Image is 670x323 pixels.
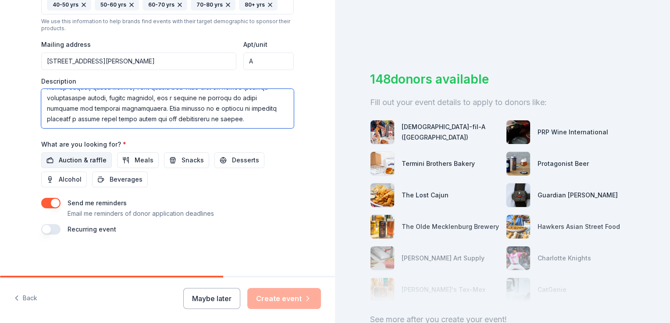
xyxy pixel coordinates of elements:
label: Apt/unit [243,40,267,49]
div: PRP Wine International [538,127,608,137]
img: photo for Chick-fil-A (Charlotte) [371,120,394,144]
img: photo for Protagonist Beer [506,152,530,176]
button: Meals [117,152,159,168]
span: Alcohol [59,174,82,185]
p: Email me reminders of donor application deadlines [68,208,214,219]
button: Auction & raffle [41,152,112,168]
button: Snacks [164,152,209,168]
span: Snacks [182,155,204,165]
input: # [243,53,294,70]
span: Meals [135,155,153,165]
button: Desserts [214,152,264,168]
div: Guardian [PERSON_NAME] [538,190,618,200]
div: [DEMOGRAPHIC_DATA]-fil-A ([GEOGRAPHIC_DATA]) [402,122,499,143]
div: We use this information to help brands find events with their target demographic to sponsor their... [41,18,294,32]
label: Send me reminders [68,199,127,207]
div: Protagonist Beer [538,158,589,169]
span: Auction & raffle [59,155,107,165]
img: photo for PRP Wine International [506,120,530,144]
label: Mailing address [41,40,91,49]
span: Beverages [110,174,143,185]
label: Description [41,77,76,86]
input: Enter a US address [41,53,236,70]
img: photo for Termini Brothers Bakery [371,152,394,176]
label: What are you looking for? [41,140,126,149]
div: Termini Brothers Bakery [402,158,475,169]
img: photo for Guardian Angel Device [506,183,530,207]
div: Fill out your event details to apply to donors like: [370,95,635,109]
span: Desserts [232,155,259,165]
button: Back [14,289,37,308]
div: The Lost Cajun [402,190,449,200]
img: photo for The Lost Cajun [371,183,394,207]
div: 148 donors available [370,70,635,88]
button: Beverages [92,172,148,187]
button: Maybe later [183,288,240,309]
textarea: Lor 41 ipsum, Dolor sit Ametcon Adipiscin eli sedd e tempor in utla etd magnaaliquaeni, adminimve... [41,89,294,128]
button: Alcohol [41,172,87,187]
label: Recurring event [68,225,116,233]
